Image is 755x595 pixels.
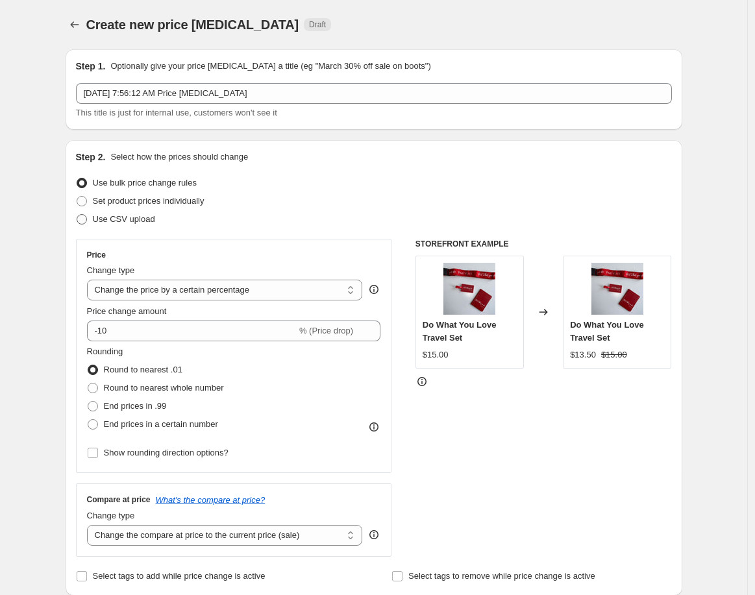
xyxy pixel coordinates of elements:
span: % (Price drop) [299,326,353,335]
h2: Step 1. [76,60,106,73]
h6: STOREFRONT EXAMPLE [415,239,672,249]
span: Rounding [87,346,123,356]
span: Do What You Love Travel Set [570,320,644,343]
span: Round to nearest .01 [104,365,182,374]
div: help [367,283,380,296]
img: 910550_80x.jpg [443,263,495,315]
span: End prices in .99 [104,401,167,411]
span: Change type [87,511,135,520]
div: $13.50 [570,348,596,361]
span: End prices in a certain number [104,419,218,429]
button: What's the compare at price? [156,495,266,505]
div: help [367,528,380,541]
span: Show rounding direction options? [104,448,229,457]
span: Do What You Love Travel Set [423,320,497,343]
p: Select how the prices should change [110,151,248,164]
strike: $15.00 [601,348,627,361]
img: 910550_80x.jpg [591,263,643,315]
span: Set product prices individually [93,196,204,206]
span: Price change amount [87,306,167,316]
span: Round to nearest whole number [104,383,224,393]
h3: Price [87,250,106,260]
input: -15 [87,321,297,341]
span: Draft [309,19,326,30]
span: Use bulk price change rules [93,178,197,188]
div: $15.00 [423,348,449,361]
span: Select tags to add while price change is active [93,571,266,581]
span: Select tags to remove while price change is active [408,571,595,581]
span: Change type [87,265,135,275]
span: This title is just for internal use, customers won't see it [76,108,277,117]
button: Price change jobs [66,16,84,34]
span: Create new price [MEDICAL_DATA] [86,18,299,32]
h2: Step 2. [76,151,106,164]
input: 30% off holiday sale [76,83,672,104]
span: Use CSV upload [93,214,155,224]
p: Optionally give your price [MEDICAL_DATA] a title (eg "March 30% off sale on boots") [110,60,430,73]
h3: Compare at price [87,494,151,505]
